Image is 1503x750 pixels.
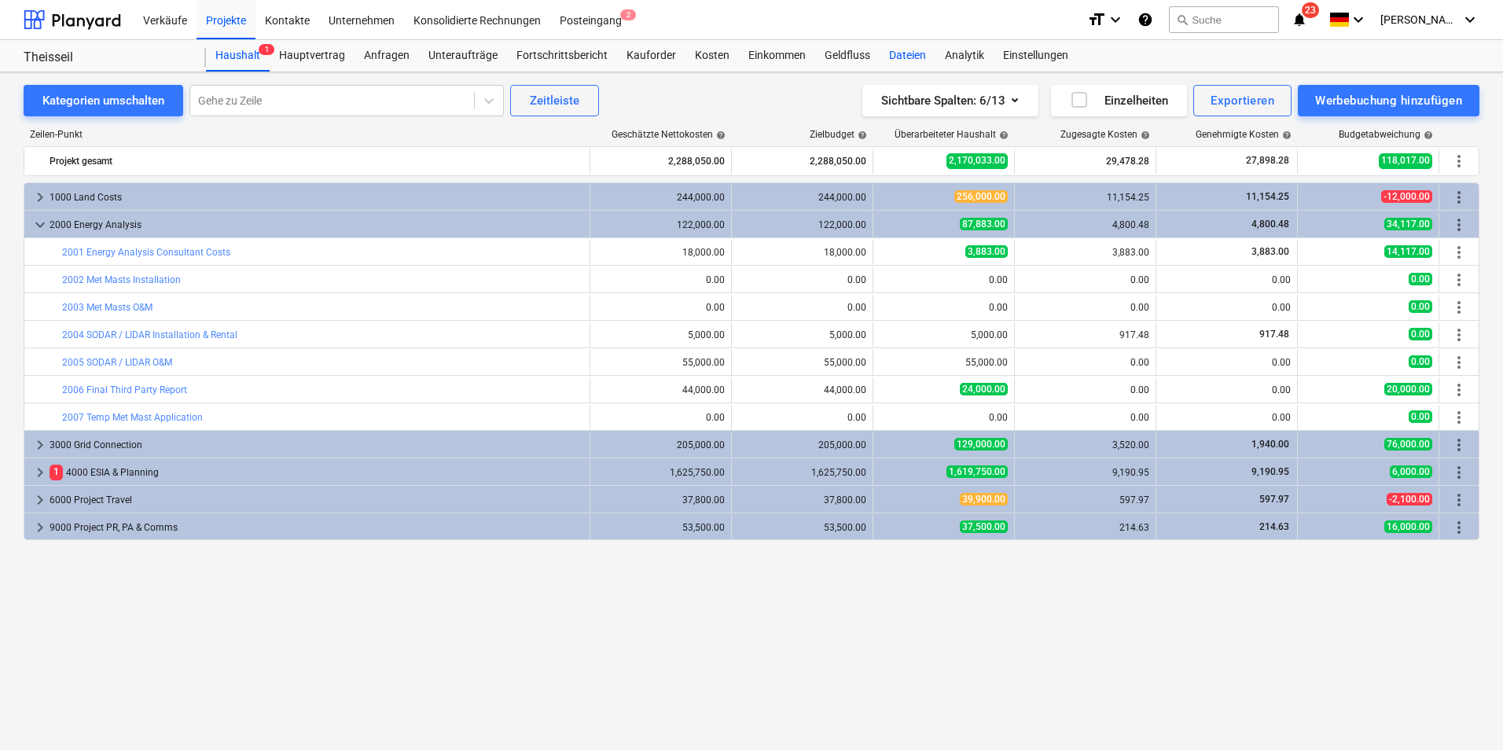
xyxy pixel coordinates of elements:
div: Zugesagte Kosten [1060,129,1150,140]
span: search [1176,13,1189,26]
div: 0.00 [738,274,866,285]
div: 9000 Project PR, PA & Comms [50,515,583,540]
div: 214.63 [1021,522,1149,533]
div: Zeitleiste [530,90,579,111]
div: 0.00 [738,302,866,313]
i: Wissensbasis [1137,10,1153,29]
button: Kategorien umschalten [24,85,183,116]
span: edit [883,329,895,341]
div: 55,000.00 [597,357,725,368]
span: 2 [620,9,636,20]
span: 6,000.00 [1390,465,1432,478]
span: help [1137,131,1150,140]
div: Budgetabweichung [1339,129,1433,140]
div: 44,000.00 [597,384,725,395]
button: Exportieren [1193,85,1292,116]
span: 917.48 [1258,329,1291,340]
span: Mehr Aktionen [1450,325,1468,344]
div: 244,000.00 [738,192,866,203]
span: Mehr Aktionen [1450,436,1468,454]
div: Genehmigte Kosten [1196,129,1292,140]
span: edit [741,411,754,424]
div: 205,000.00 [597,439,725,450]
span: edit [600,329,612,341]
div: Exportieren [1211,90,1274,111]
span: -2,100.00 [1387,493,1432,506]
span: 87,883.00 [960,218,1008,230]
div: 0.00 [1021,274,1149,285]
div: Überarbeiteter Haushalt [895,129,1009,140]
div: Unteraufträge [419,40,507,72]
div: 122,000.00 [738,219,866,230]
div: 18,000.00 [738,247,866,258]
div: 44,000.00 [738,384,866,395]
span: edit [600,411,612,424]
span: 0.00 [1409,273,1432,285]
div: 2000 Energy Analysis [50,212,583,237]
i: keyboard_arrow_down [1349,10,1368,29]
div: 18,000.00 [597,247,725,258]
a: Kosten [685,40,739,72]
a: 2004 SODAR / LIDAR Installation & Rental [62,329,237,340]
span: Mehr Aktionen [1450,152,1468,171]
div: 0.00 [1163,302,1291,313]
div: 0.00 [880,302,1008,313]
button: Werbebuchung hinzufügen [1298,85,1479,116]
div: 0.00 [1163,384,1291,395]
span: 1,619,750.00 [946,465,1008,478]
span: bar_chart [568,301,580,314]
div: 205,000.00 [738,439,866,450]
div: Chat-Widget [1424,675,1503,750]
div: 2,288,050.00 [597,149,725,174]
i: notifications [1292,10,1307,29]
span: keyboard_arrow_right [31,463,50,482]
div: 0.00 [1021,302,1149,313]
div: 0.00 [597,412,725,423]
div: Kategorien umschalten [42,90,164,111]
span: edit [883,246,895,259]
span: edit [741,246,754,259]
div: 0.00 [1163,274,1291,285]
div: Projekt gesamt [50,149,583,174]
span: 3,883.00 [1250,246,1291,257]
span: 20,000.00 [1384,383,1432,395]
span: 0.00 [1409,328,1432,340]
span: edit [883,356,895,369]
div: Zielbudget [810,129,867,140]
div: 37,800.00 [597,494,725,506]
div: 1000 Land Costs [50,185,583,210]
span: 118,017.00 [1379,153,1432,168]
span: 256,000.00 [954,190,1008,203]
div: 4,800.48 [1021,219,1149,230]
div: 55,000.00 [738,357,866,368]
span: 2,170,033.00 [946,153,1008,168]
a: Geldfluss [815,40,880,72]
div: 1,625,750.00 [738,467,866,478]
div: 5,000.00 [738,329,866,340]
span: edit [741,274,754,286]
span: keyboard_arrow_right [31,436,50,454]
div: 0.00 [1163,357,1291,368]
span: help [854,131,867,140]
div: Werbebuchung hinzufügen [1315,90,1462,111]
span: Mehr Aktionen [1450,298,1468,317]
button: Suche [1169,6,1279,33]
a: Dateien [880,40,935,72]
span: help [713,131,726,140]
span: edit [600,246,612,259]
div: 1,625,750.00 [597,467,725,478]
div: 53,500.00 [738,522,866,533]
span: Mehr Aktionen [1450,243,1468,262]
div: 3000 Grid Connection [50,432,583,458]
a: 2002 Met Masts Installation [62,274,181,285]
div: Anfragen [355,40,419,72]
span: 27,898.28 [1244,154,1291,167]
div: Einkommen [739,40,815,72]
span: 3,883.00 [965,245,1008,258]
span: edit [883,384,895,396]
span: 0.00 [1409,355,1432,368]
span: bar_chart [568,356,580,369]
div: 0.00 [1021,384,1149,395]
